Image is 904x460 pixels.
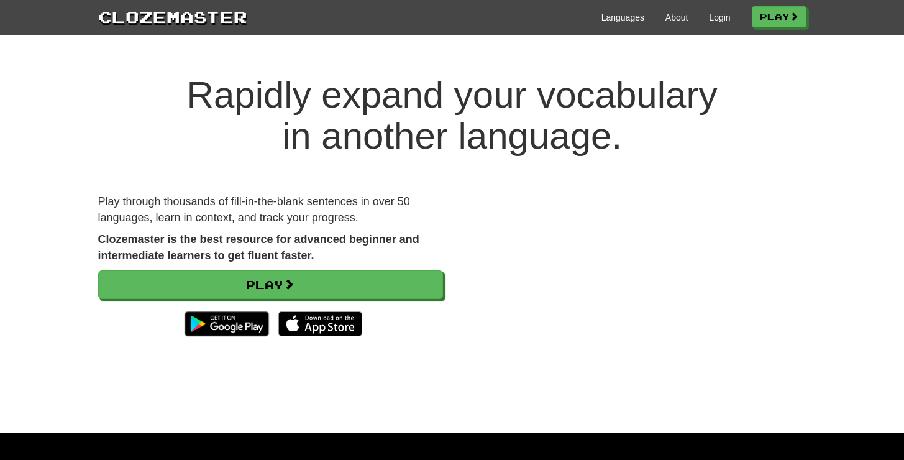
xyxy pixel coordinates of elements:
[601,11,644,24] a: Languages
[98,233,419,262] strong: Clozemaster is the best resource for advanced beginner and intermediate learners to get fluent fa...
[98,5,247,28] a: Clozemaster
[665,11,688,24] a: About
[178,305,275,343] img: Get it on Google Play
[278,311,362,336] img: Download_on_the_App_Store_Badge_US-UK_135x40-25178aeef6eb6b83b96f5f2d004eda3bffbb37122de64afbaef7...
[98,194,443,226] p: Play through thousands of fill-in-the-blank sentences in over 50 languages, learn in context, and...
[709,11,730,24] a: Login
[752,6,806,27] a: Play
[98,270,443,299] a: Play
